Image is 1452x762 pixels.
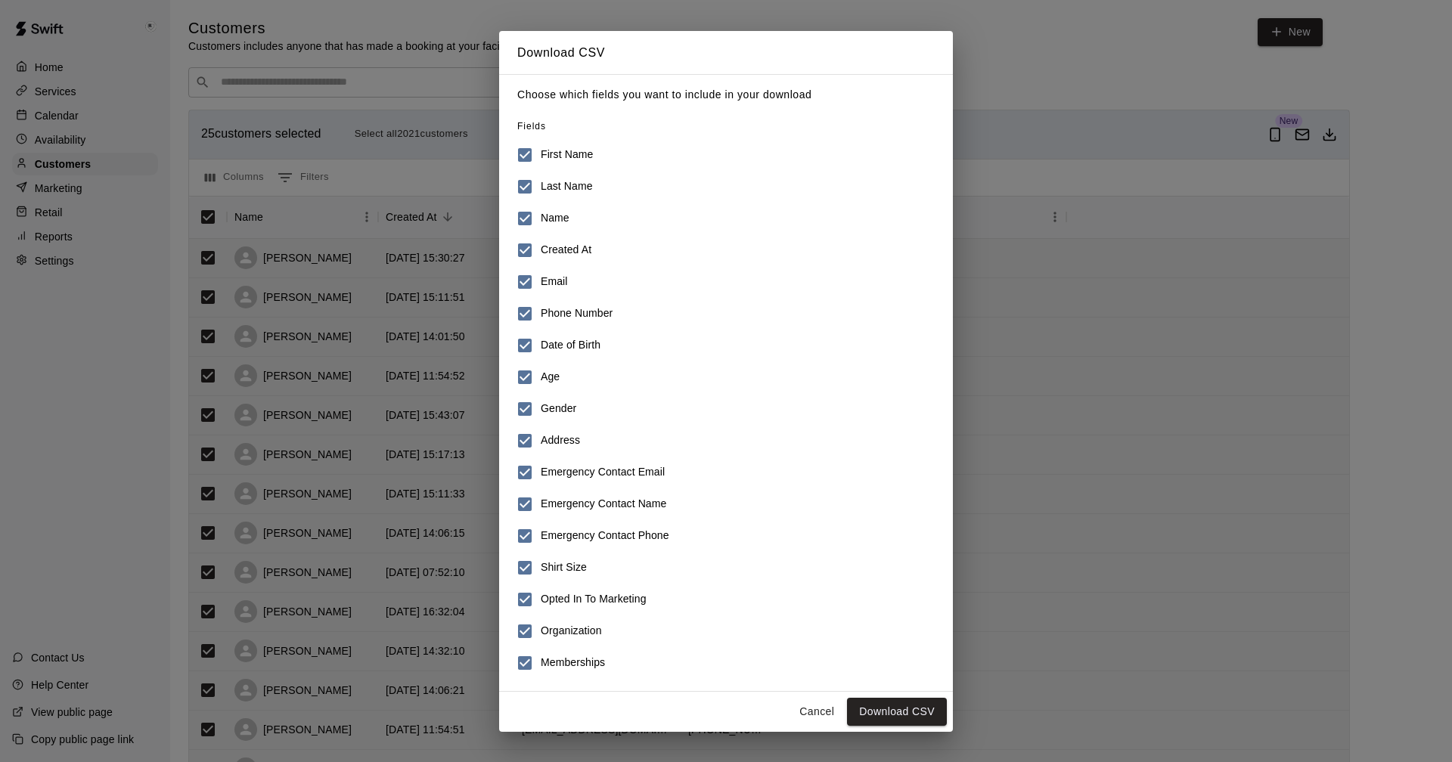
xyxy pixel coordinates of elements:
[541,178,593,195] h6: Last Name
[541,623,602,640] h6: Organization
[541,464,665,481] h6: Emergency Contact Email
[541,305,613,322] h6: Phone Number
[499,31,953,75] h2: Download CSV
[517,87,935,103] p: Choose which fields you want to include in your download
[541,210,569,227] h6: Name
[541,274,568,290] h6: Email
[541,369,560,386] h6: Age
[541,337,600,354] h6: Date of Birth
[541,528,669,544] h6: Emergency Contact Phone
[517,121,546,132] span: Fields
[541,655,605,671] h6: Memberships
[541,591,647,608] h6: Opted In To Marketing
[541,401,576,417] h6: Gender
[541,559,587,576] h6: Shirt Size
[541,242,591,259] h6: Created At
[541,432,580,449] h6: Address
[541,147,593,163] h6: First Name
[847,698,947,726] button: Download CSV
[541,496,666,513] h6: Emergency Contact Name
[793,698,841,726] button: Cancel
